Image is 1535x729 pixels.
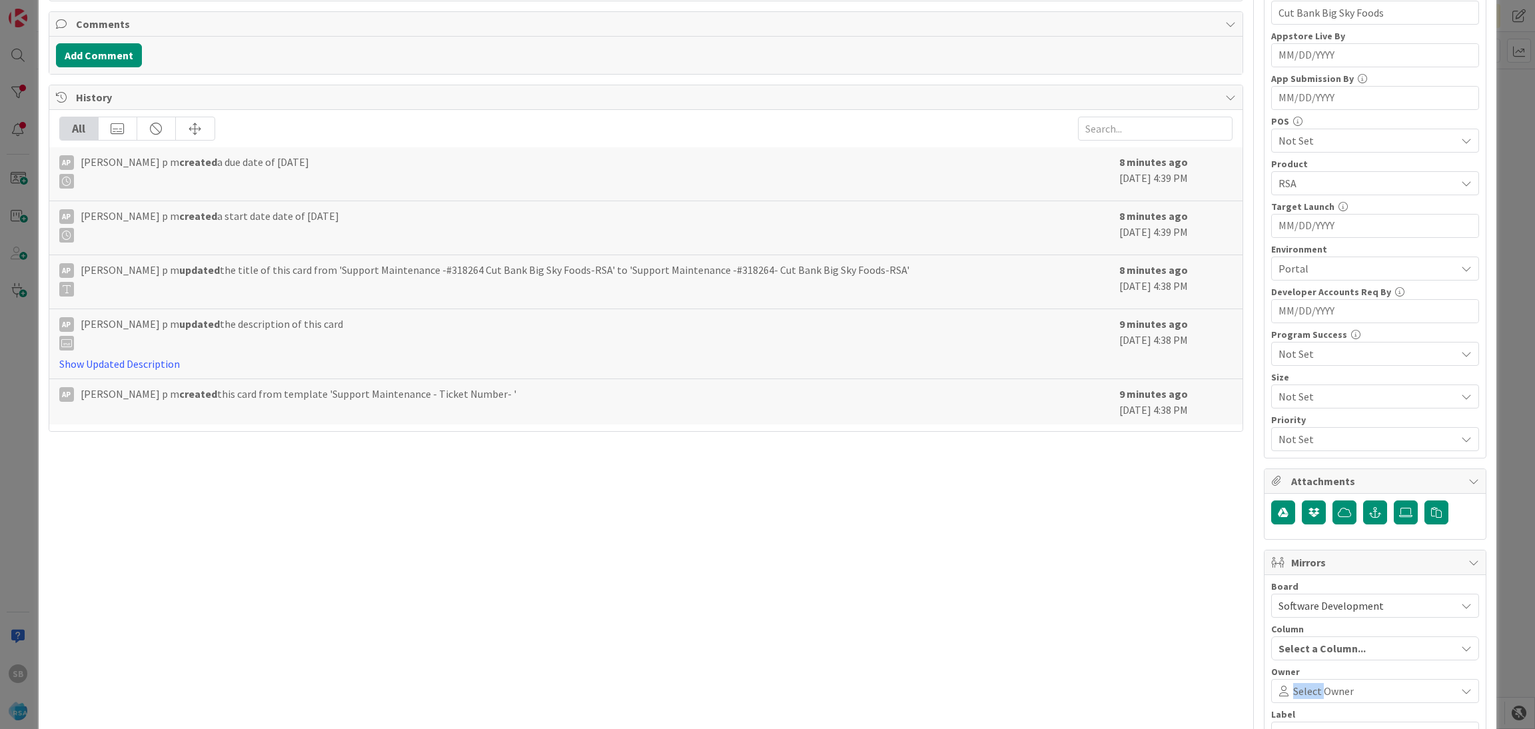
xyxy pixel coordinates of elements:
b: updated [179,317,220,331]
span: [PERSON_NAME] p m the title of this card from 'Support Maintenance -#318264 Cut Bank Big Sky Food... [81,262,909,297]
div: POS [1271,117,1479,126]
span: History [76,89,1219,105]
input: MM/DD/YYYY [1279,44,1472,67]
span: Portal [1279,261,1456,277]
span: [PERSON_NAME] p m this card from template 'Support Maintenance - Ticket Number- ' [81,386,516,402]
span: Attachments [1291,473,1462,489]
div: App Submission By [1271,74,1479,83]
span: [PERSON_NAME] p m the description of this card [81,316,343,351]
div: [DATE] 4:39 PM [1119,208,1233,248]
b: updated [179,263,220,277]
span: Select Owner [1293,683,1354,699]
div: Environment [1271,245,1479,254]
div: [DATE] 4:38 PM [1119,386,1233,418]
div: Ap [59,209,74,224]
span: Not Set [1279,430,1449,448]
div: Ap [59,155,74,170]
span: Column [1271,624,1304,634]
b: created [179,209,217,223]
div: Ap [59,387,74,402]
b: 8 minutes ago [1119,263,1188,277]
b: 8 minutes ago [1119,209,1188,223]
b: created [179,387,217,400]
div: Appstore Live By [1271,31,1479,41]
div: Ap [59,317,74,332]
b: 9 minutes ago [1119,317,1188,331]
span: Label [1271,710,1295,719]
button: Select a Column... [1271,636,1479,660]
div: Priority [1271,415,1479,424]
span: Not Set [1279,346,1456,362]
div: [DATE] 4:38 PM [1119,262,1233,302]
input: Search... [1078,117,1233,141]
b: 8 minutes ago [1119,155,1188,169]
span: Mirrors [1291,554,1462,570]
div: Developer Accounts Req By [1271,287,1479,297]
span: [PERSON_NAME] p m a start date date of [DATE] [81,208,339,243]
div: [DATE] 4:39 PM [1119,154,1233,194]
div: Program Success [1271,330,1479,339]
div: Target Launch [1271,202,1479,211]
input: MM/DD/YYYY [1279,215,1472,237]
span: Comments [76,16,1219,32]
div: Size [1271,372,1479,382]
span: Select a Column... [1279,640,1366,657]
div: All [60,117,99,140]
span: Not Set [1279,133,1456,149]
span: RSA [1279,175,1456,191]
input: MM/DD/YYYY [1279,87,1472,109]
input: MM/DD/YYYY [1279,300,1472,323]
div: Product [1271,159,1479,169]
span: Software Development [1279,599,1384,612]
b: created [179,155,217,169]
span: [PERSON_NAME] p m a due date of [DATE] [81,154,309,189]
a: Show Updated Description [59,357,180,370]
span: Owner [1271,667,1300,676]
span: Not Set [1279,387,1449,406]
b: 9 minutes ago [1119,387,1188,400]
div: Ap [59,263,74,278]
span: Board [1271,582,1298,591]
button: Add Comment [56,43,142,67]
div: [DATE] 4:38 PM [1119,316,1233,372]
